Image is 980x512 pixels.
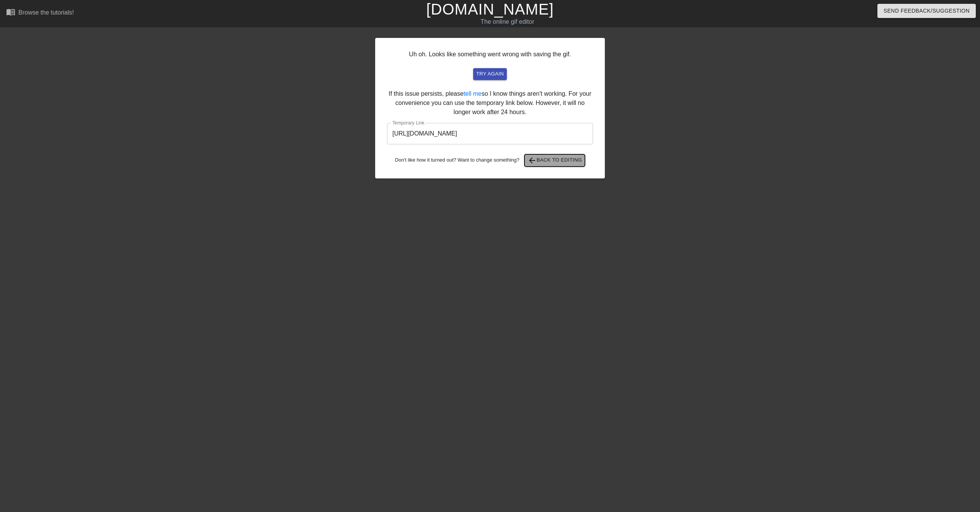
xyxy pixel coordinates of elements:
a: Browse the tutorials! [6,7,74,19]
input: bare [387,123,593,144]
button: try again [473,68,507,80]
span: arrow_back [528,156,537,165]
div: Don't like how it turned out? Want to change something? [387,154,593,167]
button: Back to Editing [524,154,585,167]
div: The online gif editor [330,17,684,26]
span: try again [476,70,504,79]
div: Uh oh. Looks like something went wrong with saving the gif. If this issue persists, please so I k... [375,38,605,178]
span: Back to Editing [528,156,582,165]
button: Send Feedback/Suggestion [877,4,976,18]
a: [DOMAIN_NAME] [426,1,554,18]
span: Send Feedback/Suggestion [884,6,970,16]
span: menu_book [6,7,15,16]
a: tell me [464,90,482,97]
div: Browse the tutorials! [18,9,74,16]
